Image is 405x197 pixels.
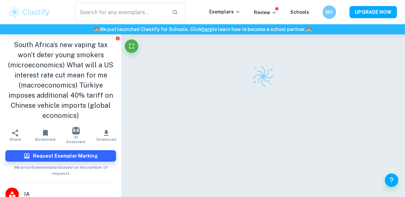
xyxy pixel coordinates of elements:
[35,137,56,142] span: Bookmark
[349,6,397,18] button: UPGRADE NOW
[75,3,167,22] input: Search for any exemplars...
[65,135,87,144] span: AI Assistant
[8,5,51,19] img: Clastify logo
[5,150,116,162] button: Request Exemplar Marking
[115,36,120,41] button: Report issue
[9,137,21,142] span: Share
[385,173,398,187] button: Help and Feedback
[209,8,241,15] p: Exemplars
[72,127,80,134] img: AI Assistant
[1,26,404,33] h6: We just launched Clastify for Schools. Click to learn how to become a school partner.
[306,27,311,32] span: 🏫
[33,152,98,160] h6: Request Exemplar Marking
[5,40,116,121] h1: South Africa’s new vaping tax won’t deter young smokers (microeconomics) What will a US interest ...
[61,126,91,145] button: AI Assistant
[91,126,121,145] button: Download
[323,5,336,19] button: MA
[202,27,212,32] a: here
[254,9,277,16] p: Review
[5,162,116,176] span: We prioritize exemplars based on the number of requests
[326,8,333,16] h6: MA
[251,64,276,89] img: Clastify logo
[94,27,100,32] span: 🏫
[125,39,138,53] button: Fullscreen
[290,9,309,15] a: Schools
[97,137,116,142] span: Download
[30,126,61,145] button: Bookmark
